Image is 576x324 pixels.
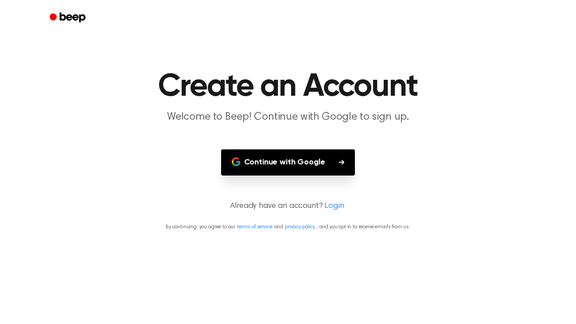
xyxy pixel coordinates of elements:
[43,9,93,27] a: Beep
[11,200,565,212] p: Already have an account?
[221,149,355,176] button: Continue with Google
[11,223,565,231] p: By continuing, you agree to our and , and you opt in to receive emails from us.
[285,224,315,230] a: privacy policy
[237,224,272,230] a: terms of service
[324,200,344,212] a: Login
[118,110,458,125] p: Welcome to Beep! Continue with Google to sign up.
[61,71,515,103] h1: Create an Account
